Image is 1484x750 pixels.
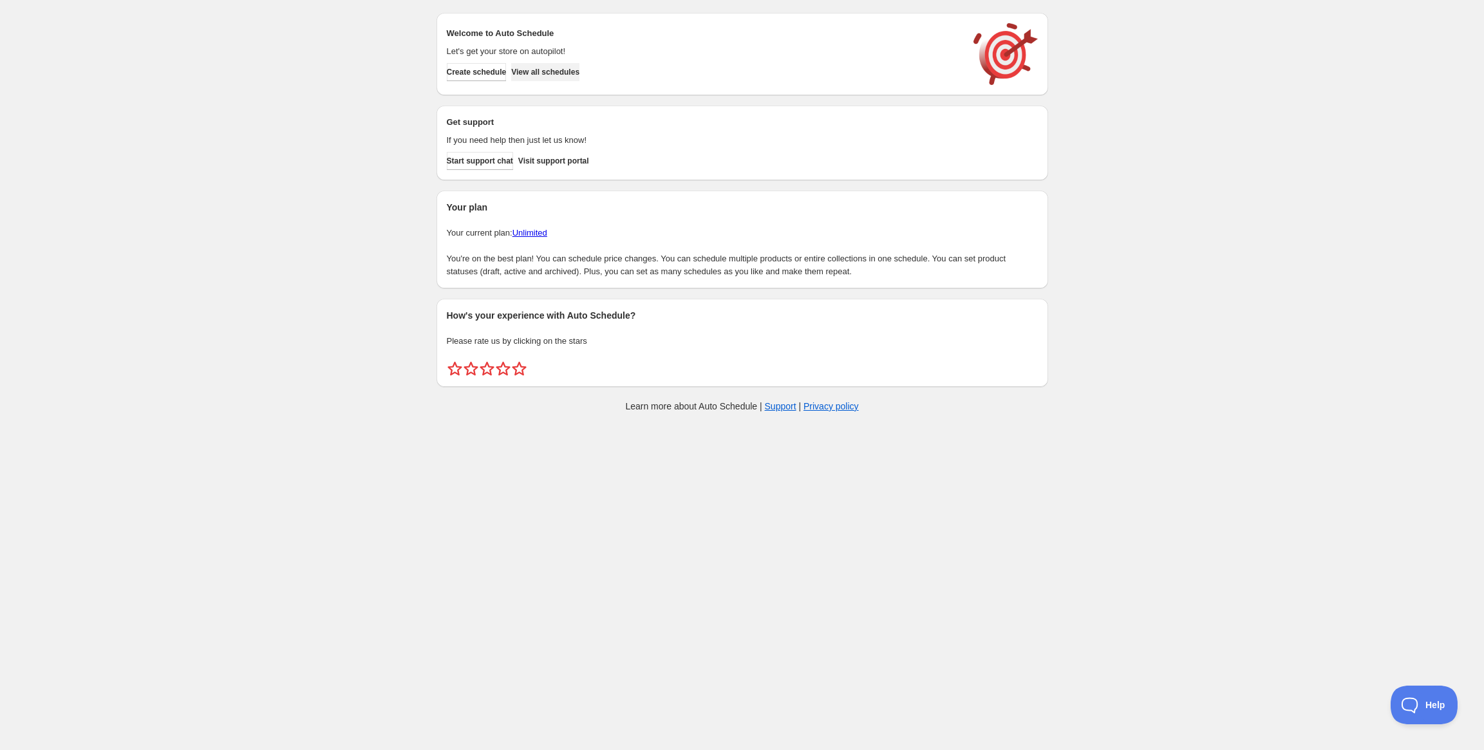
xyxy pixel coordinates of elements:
p: Let's get your store on autopilot! [447,45,961,58]
p: Your current plan: [447,227,1038,239]
p: If you need help then just let us know! [447,134,961,147]
a: Privacy policy [803,401,859,411]
p: Please rate us by clicking on the stars [447,335,1038,348]
button: Create schedule [447,63,507,81]
a: Start support chat [447,152,513,170]
h2: Your plan [447,201,1038,214]
iframe: Toggle Customer Support [1391,686,1458,724]
a: Visit support portal [518,152,589,170]
a: Unlimited [512,228,547,238]
p: Learn more about Auto Schedule | | [625,400,858,413]
span: Visit support portal [518,156,589,166]
h2: Welcome to Auto Schedule [447,27,961,40]
a: Support [765,401,796,411]
span: Start support chat [447,156,513,166]
span: View all schedules [511,67,579,77]
span: Create schedule [447,67,507,77]
h2: How's your experience with Auto Schedule? [447,309,1038,322]
button: View all schedules [511,63,579,81]
h2: Get support [447,116,961,129]
p: You're on the best plan! You can schedule price changes. You can schedule multiple products or en... [447,252,1038,278]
